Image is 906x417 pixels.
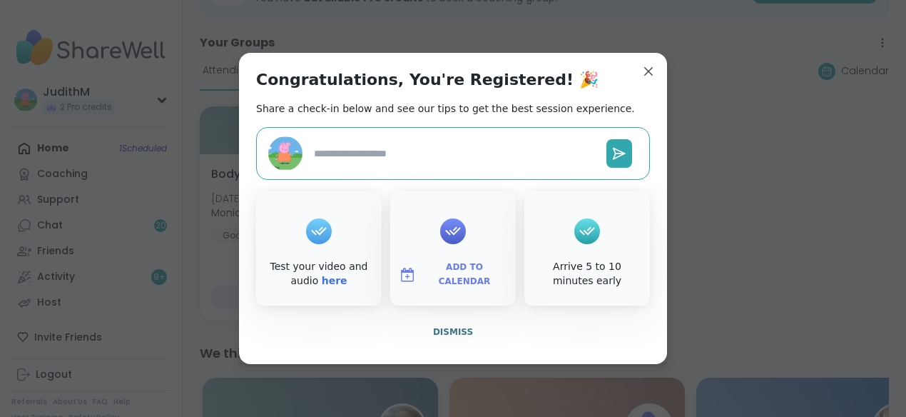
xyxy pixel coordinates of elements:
div: Test your video and audio [259,260,379,288]
span: Dismiss [433,327,473,337]
span: Add to Calendar [422,261,507,288]
button: Dismiss [256,317,650,347]
img: ShareWell Logomark [399,266,416,283]
div: Arrive 5 to 10 minutes early [527,260,647,288]
button: Add to Calendar [393,260,513,290]
h2: Share a check-in below and see our tips to get the best session experience. [256,101,635,116]
h1: Congratulations, You're Registered! 🎉 [256,70,599,90]
a: here [322,275,347,286]
img: JudithM [268,136,302,171]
